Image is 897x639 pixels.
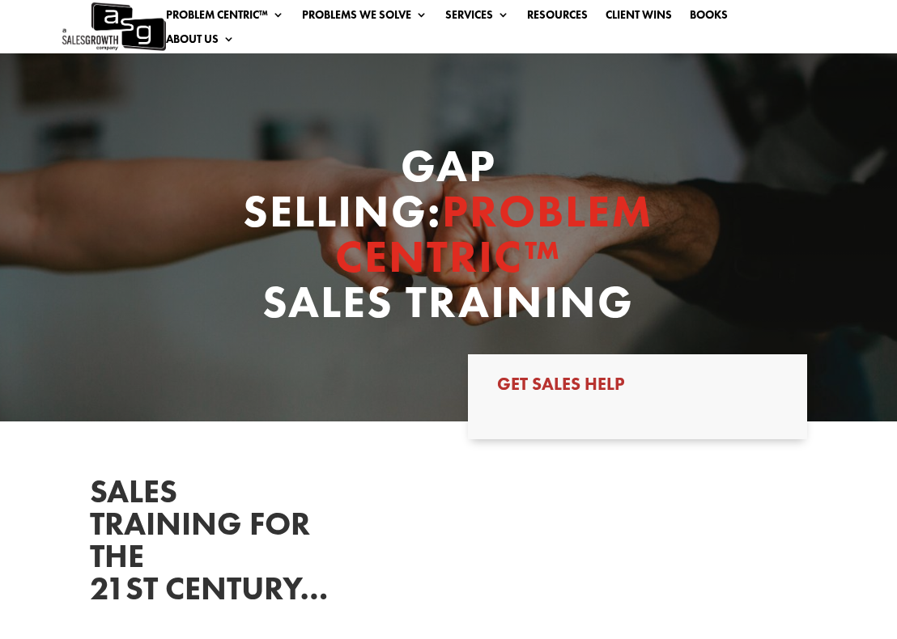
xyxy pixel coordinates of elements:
h2: SALES TRAINING FOR THE 21ST CENTURY… [90,476,333,613]
a: Resources [527,9,588,27]
a: About Us [166,33,235,51]
a: Books [690,9,728,27]
span: PROBLEM CENTRIC™ [335,182,653,286]
a: Problems We Solve [302,9,427,27]
a: Problem Centric™ [166,9,284,27]
h3: Get Sales Help [497,375,779,401]
h1: GAP SELLING: SALES TRAINING [219,143,677,332]
a: Services [445,9,509,27]
a: Client Wins [606,9,672,27]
